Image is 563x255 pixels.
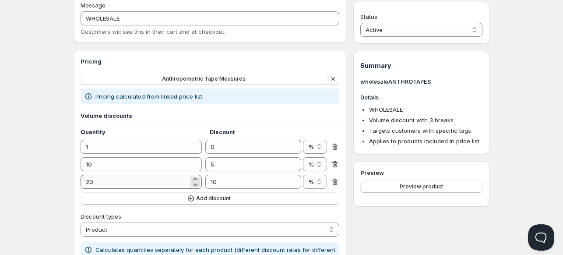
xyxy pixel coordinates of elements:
[162,75,246,82] span: Anthropometric Tape Measures
[360,13,377,20] span: Status
[360,168,482,177] h3: Preview
[81,28,225,35] span: Customers will see this in their cart and at checkout.
[95,92,204,101] p: Pricing calculated from linked price list.
[369,127,471,134] span: Targets customers with specific tags
[81,57,339,66] h3: Pricing
[360,93,482,102] h3: Details
[210,127,304,136] h4: Discount
[369,117,454,124] span: Volume discount with 3 breaks
[360,61,482,70] h1: Summary
[360,77,482,86] h3: wholesaleANTHROTAPES
[360,181,482,193] button: Preview product
[528,224,554,251] iframe: Help Scout Beacon - Open
[369,138,479,145] span: Applies to products included in price list
[400,183,443,190] span: Preview product
[81,192,339,205] button: Add discount
[81,111,339,120] h3: Volume discounts
[369,106,403,113] span: WHOLESALE
[196,195,231,202] span: Add discount
[81,127,210,136] h4: Quantity
[81,73,327,85] button: Anthropometric Tape Measures
[81,213,121,220] span: Discount types
[81,2,106,9] span: Message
